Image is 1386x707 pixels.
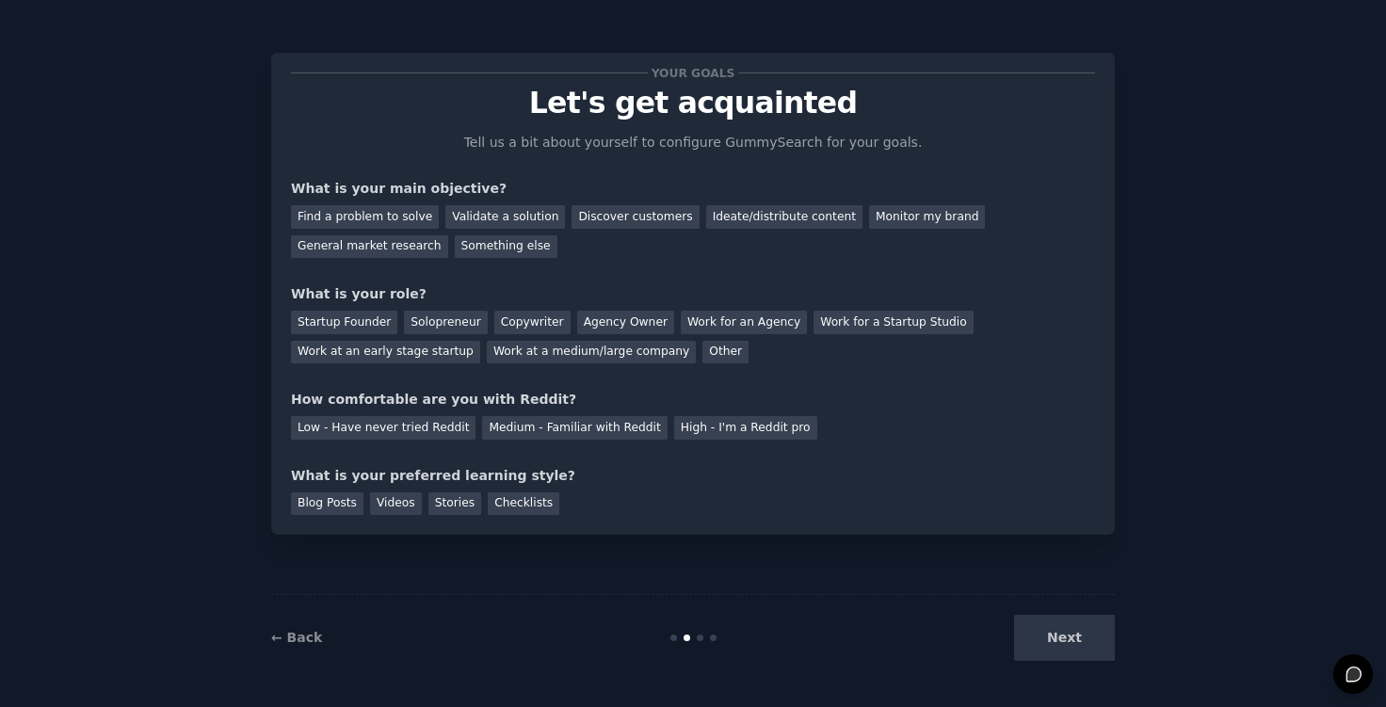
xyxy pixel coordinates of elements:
[456,133,930,153] p: Tell us a bit about yourself to configure GummySearch for your goals.
[482,416,667,440] div: Medium - Familiar with Reddit
[291,492,363,516] div: Blog Posts
[706,205,862,229] div: Ideate/distribute content
[494,311,571,334] div: Copywriter
[814,311,973,334] div: Work for a Startup Studio
[487,341,696,364] div: Work at a medium/large company
[648,63,738,83] span: Your goals
[428,492,481,516] div: Stories
[702,341,749,364] div: Other
[291,341,480,364] div: Work at an early stage startup
[577,311,674,334] div: Agency Owner
[869,205,985,229] div: Monitor my brand
[681,311,807,334] div: Work for an Agency
[291,235,448,259] div: General market research
[370,492,422,516] div: Videos
[291,179,1095,199] div: What is your main objective?
[271,630,322,645] a: ← Back
[455,235,557,259] div: Something else
[404,311,487,334] div: Solopreneur
[291,87,1095,120] p: Let's get acquainted
[572,205,699,229] div: Discover customers
[674,416,817,440] div: High - I'm a Reddit pro
[445,205,565,229] div: Validate a solution
[291,416,475,440] div: Low - Have never tried Reddit
[291,390,1095,410] div: How comfortable are you with Reddit?
[291,284,1095,304] div: What is your role?
[291,466,1095,486] div: What is your preferred learning style?
[291,205,439,229] div: Find a problem to solve
[488,492,559,516] div: Checklists
[291,311,397,334] div: Startup Founder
